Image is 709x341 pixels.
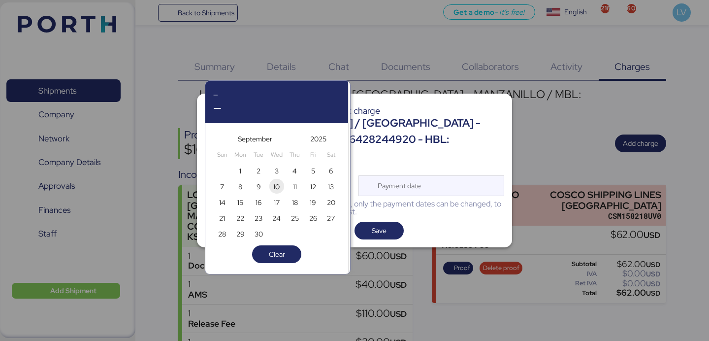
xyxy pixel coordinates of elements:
button: 26 [306,210,321,225]
span: 24 [272,212,281,224]
button: 3 [269,163,284,178]
button: Save [354,222,404,239]
div: Thu [288,147,302,162]
span: 18 [292,197,298,208]
button: 10 [269,179,284,194]
div: LOXSON - [PERSON_NAME] / [GEOGRAPHIC_DATA] - MANZANILLO / MBL: COSU6428244920 - HBL: KSSE25081204... [211,115,504,163]
button: 4 [288,163,302,178]
div: Fri [306,147,321,162]
button: 29 [233,226,248,241]
span: 2 [257,165,260,177]
button: 6 [323,163,338,178]
div: Sun [215,147,229,162]
button: 1 [233,163,248,178]
button: 12 [306,179,321,194]
button: 20 [323,195,338,209]
span: 14 [219,197,226,208]
div: Mon [233,147,248,162]
span: Save [372,225,387,237]
button: 7 [215,179,229,194]
button: 22 [233,210,248,225]
span: 27 [327,212,335,224]
span: 26 [309,212,317,224]
button: 14 [215,195,229,209]
button: 16 [251,195,266,209]
div: Wed [269,147,284,162]
span: 20 [327,197,335,208]
span: 15 [237,197,243,208]
button: 11 [288,179,302,194]
button: 2025 [308,131,328,147]
button: 8 [233,179,248,194]
span: 2025 [310,133,326,145]
button: September [236,131,274,147]
div: Edit charge [211,106,504,115]
span: Clear [269,248,285,260]
button: 18 [288,195,302,209]
span: 22 [236,212,244,224]
div: Sat [323,147,338,162]
span: 13 [328,181,334,193]
div: — [213,101,340,115]
span: 19 [310,197,316,208]
span: 17 [274,197,280,208]
span: 8 [238,181,242,193]
button: 17 [269,195,284,209]
button: 28 [215,226,229,241]
span: 23 [255,212,262,224]
button: 30 [251,226,266,241]
span: 3 [275,165,279,177]
div: — [213,89,340,101]
span: 21 [219,212,225,224]
button: 21 [215,210,229,225]
span: 25 [291,212,299,224]
button: 25 [288,210,302,225]
button: 13 [323,179,338,194]
span: 10 [273,181,280,193]
button: 2 [251,163,266,178]
span: 11 [293,181,297,193]
button: 9 [251,179,266,194]
span: 28 [218,228,226,240]
span: September [238,133,272,145]
span: 12 [310,181,316,193]
div: Tue [251,147,266,162]
button: 19 [306,195,321,209]
button: 24 [269,210,284,225]
span: 29 [236,228,245,240]
span: 1 [239,165,241,177]
button: Clear [252,245,301,263]
div: Because this charge has an active proof file, only the payment dates can be changed, to edit the ... [205,200,504,216]
span: 9 [257,181,261,193]
span: 5 [311,165,315,177]
span: 6 [329,165,333,177]
span: 7 [220,181,224,193]
button: 23 [251,210,266,225]
span: 30 [255,228,263,240]
button: 5 [306,163,321,178]
span: 4 [292,165,297,177]
button: 27 [323,210,338,225]
span: 16 [256,197,261,208]
button: 15 [233,195,248,209]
